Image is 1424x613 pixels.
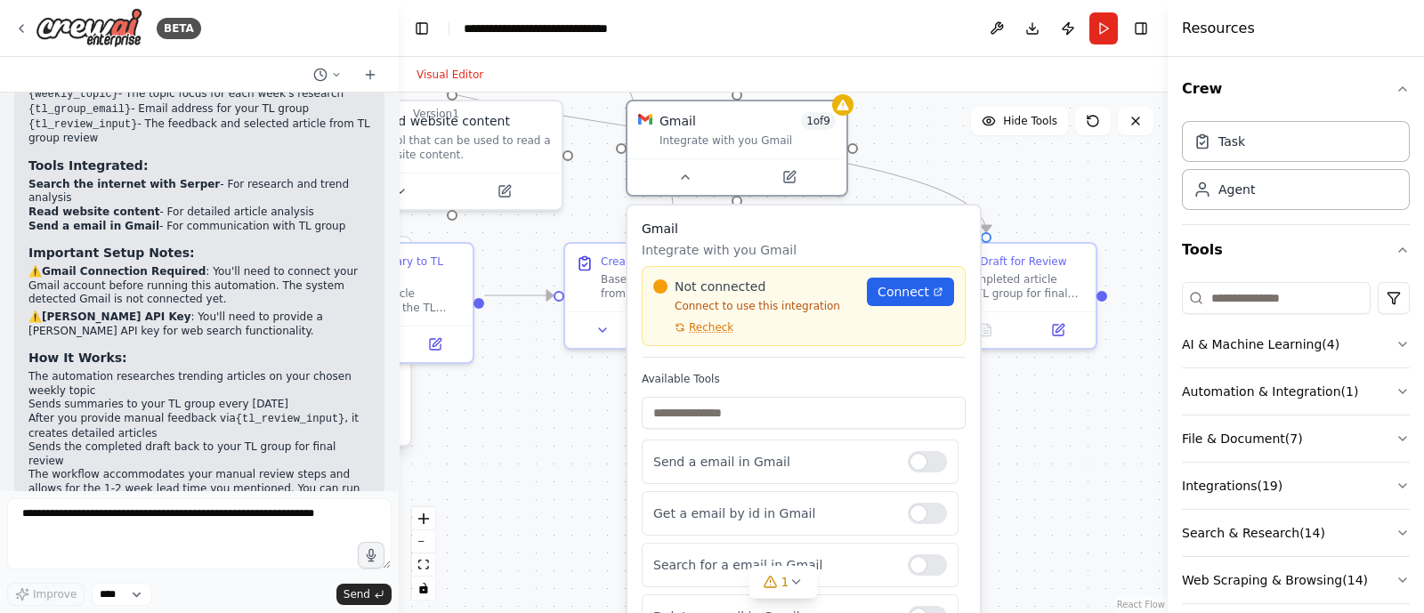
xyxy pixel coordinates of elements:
g: Edge from 10262ea3-103d-4794-bf36-43111d464158 to c45fd6be-0e27-4ca1-869a-4636806a8b23 [484,286,553,304]
div: Based on the selected article from the TL group review and their feedback provided in {tl_review_... [601,272,773,301]
div: React Flow controls [412,507,435,600]
strong: How It Works: [28,351,127,365]
button: Integrations(19) [1182,463,1410,509]
span: Not connected [675,278,765,295]
button: zoom out [412,530,435,553]
p: Integrate with you Gmail [642,241,966,259]
p: Send a email in Gmail [653,453,894,471]
p: Get a email by id in Gmail [653,504,894,522]
button: Recheck [653,320,733,335]
div: Send Weekly Summary to TL GroupSend the weekly article summaries digest to the TL group via email... [252,242,474,364]
code: {tl_group_email} [28,103,131,116]
strong: Tools Integrated: [28,158,148,173]
code: {tl_review_input} [28,118,137,131]
strong: Send a email in Gmail [28,220,159,232]
nav: breadcrumb [464,20,654,37]
div: Read website content [375,112,510,130]
button: Open in side panel [404,334,465,355]
button: Switch to previous chat [306,64,349,85]
div: Create Detailed Article DraftBased on the selected article from the TL group review and their fee... [563,242,786,350]
img: Logo [36,8,142,48]
g: Edge from 3fcef6cf-855e-406b-ab3e-cb3474b9720b to caff6149-8037-4b01-9e56-81c1938da1da [328,30,995,231]
code: {tl_review_input} [236,413,344,425]
li: After you provide manual feedback via , it creates detailed articles [28,412,370,440]
span: 1 [781,573,789,591]
button: File & Document(7) [1182,415,1410,462]
div: Gmail [659,112,696,130]
button: Hide left sidebar [409,16,434,41]
button: Visual Editor [406,64,494,85]
button: Hide Tools [971,107,1068,135]
div: Version 1 [413,107,459,121]
a: Connect [867,278,954,306]
div: Send the completed article draft to the TL group for final review. Format the email with the full... [912,272,1085,301]
label: Available Tools [642,372,966,386]
a: React Flow attribution [1117,600,1165,609]
img: Gmail [638,112,652,126]
button: Tools [1182,225,1410,275]
div: Crew [1182,114,1410,224]
div: Task [1218,133,1245,150]
button: fit view [412,553,435,577]
li: - For research and trend analysis [28,178,370,206]
button: 1 [749,566,818,599]
button: Search & Research(14) [1182,510,1410,556]
button: toggle interactivity [412,577,435,600]
strong: Gmail Connection Required [42,265,206,278]
div: GmailGmail1of9Integrate with you GmailGmailIntegrate with you GmailNot connectedConnect to use th... [626,100,848,197]
li: Sends summaries to your TL group every [DATE] [28,398,370,412]
button: Click to speak your automation idea [358,542,384,569]
li: - Email address for your TL group [28,102,370,117]
strong: Important Setup Notes: [28,246,195,260]
p: Connect to use this integration [653,299,856,313]
span: Number of enabled actions [801,112,836,130]
span: Improve [33,587,77,601]
span: Hide Tools [1003,114,1057,128]
button: zoom in [412,507,435,530]
li: - The feedback and selected article from TL group review [28,117,370,146]
span: Send [344,587,370,601]
span: Recheck [689,320,733,335]
p: The workflow accommodates your manual review steps and allows for the 1-2 week lead time you ment... [28,468,370,523]
button: Send [336,584,392,605]
div: Agent [1218,181,1255,198]
button: Web Scraping & Browsing(14) [1182,557,1410,603]
div: Create Detailed Article Draft [601,254,752,269]
button: Open in side panel [454,181,554,202]
button: AI & Machine Learning(4) [1182,321,1410,367]
p: ⚠️ : You'll need to connect your Gmail account before running this automation. The system detecte... [28,265,370,307]
code: {weekly_topic} [28,88,118,101]
div: A tool that can be used to read a website content. [375,133,551,162]
div: Integrate with you Gmail [659,133,836,148]
li: - For communication with TL group [28,220,370,234]
div: ScrapeWebsiteToolRead website contentA tool that can be used to read a website content. [341,100,563,211]
h3: Gmail [642,220,966,238]
button: Open in side panel [739,166,839,188]
button: Hide right sidebar [1129,16,1153,41]
li: Sends the completed draft back to your TL group for final review [28,440,370,468]
strong: Read website content [28,206,159,218]
li: - The topic focus for each week's research [28,87,370,102]
button: Improve [7,583,85,606]
strong: [PERSON_NAME] API Key [42,311,191,323]
button: Automation & Integration(1) [1182,368,1410,415]
button: Start a new chat [356,64,384,85]
li: The automation researches trending articles on your chosen weekly topic [28,370,370,398]
div: BETA [157,18,201,39]
h4: Resources [1182,18,1255,39]
button: No output available [949,319,1024,341]
div: Send Article Draft for ReviewSend the completed article draft to the TL group for final review. F... [875,242,1097,350]
li: - For detailed article analysis [28,206,370,220]
p: Search for a email in Gmail [653,556,894,574]
div: Send Article Draft for Review [912,254,1067,269]
span: Connect [878,283,929,301]
strong: Search the internet with Serper [28,178,220,190]
button: Crew [1182,64,1410,114]
p: ⚠️ : You'll need to provide a [PERSON_NAME] API key for web search functionality. [28,311,370,338]
button: Open in side panel [1027,319,1088,341]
